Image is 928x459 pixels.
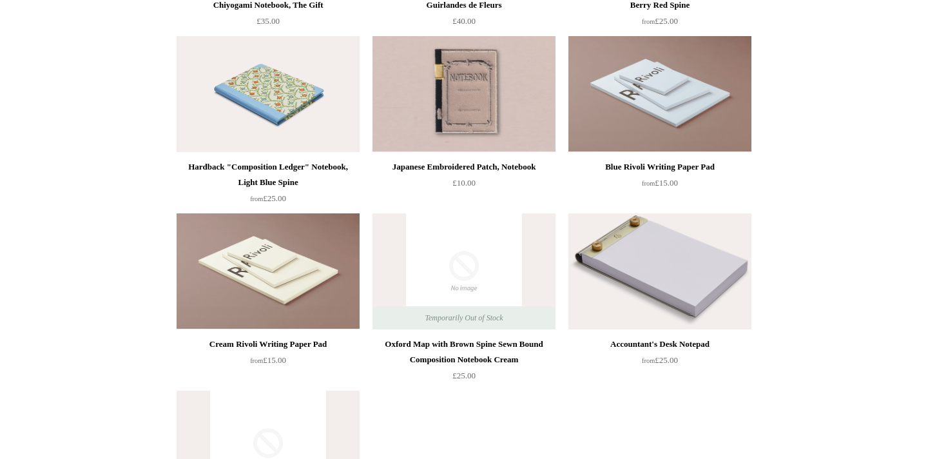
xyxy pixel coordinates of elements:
a: Blue Rivoli Writing Paper Pad from£15.00 [568,159,751,212]
span: Temporarily Out of Stock [412,306,516,329]
img: Hardback "Composition Ledger" Notebook, Light Blue Spine [177,36,360,152]
span: from [250,357,263,364]
a: Cream Rivoli Writing Paper Pad Cream Rivoli Writing Paper Pad [177,213,360,329]
a: Hardback "Composition Ledger" Notebook, Light Blue Spine from£25.00 [177,159,360,212]
span: £25.00 [250,193,286,203]
a: Temporarily Out of Stock [372,213,556,329]
span: from [642,180,655,187]
span: £15.00 [642,178,678,188]
a: Blue Rivoli Writing Paper Pad Blue Rivoli Writing Paper Pad [568,36,751,152]
img: Cream Rivoli Writing Paper Pad [177,213,360,329]
a: Japanese Embroidered Patch, Notebook £10.00 [372,159,556,212]
span: from [642,18,655,25]
div: Blue Rivoli Writing Paper Pad [572,159,748,175]
span: £25.00 [452,371,476,380]
div: Japanese Embroidered Patch, Notebook [376,159,552,175]
span: £40.00 [452,16,476,26]
span: £25.00 [642,355,678,365]
div: Hardback "Composition Ledger" Notebook, Light Blue Spine [180,159,356,190]
span: £25.00 [642,16,678,26]
span: £10.00 [452,178,476,188]
a: Accountant's Desk Notepad from£25.00 [568,337,751,389]
img: Blue Rivoli Writing Paper Pad [568,36,751,152]
div: Accountant's Desk Notepad [572,337,748,352]
img: no-image-2048-a2addb12_grande.gif [372,213,556,329]
a: Hardback "Composition Ledger" Notebook, Light Blue Spine Hardback "Composition Ledger" Notebook, ... [177,36,360,152]
img: Accountant's Desk Notepad [568,213,751,329]
a: Oxford Map with Brown Spine Sewn Bound Composition Notebook Cream £25.00 [372,337,556,389]
span: from [642,357,655,364]
a: Accountant's Desk Notepad Accountant's Desk Notepad [568,213,751,329]
a: Japanese Embroidered Patch, Notebook Japanese Embroidered Patch, Notebook [372,36,556,152]
a: Cream Rivoli Writing Paper Pad from£15.00 [177,337,360,389]
span: £15.00 [250,355,286,365]
span: £35.00 [256,16,280,26]
span: from [250,195,263,202]
div: Oxford Map with Brown Spine Sewn Bound Composition Notebook Cream [376,337,552,367]
div: Cream Rivoli Writing Paper Pad [180,337,356,352]
img: Japanese Embroidered Patch, Notebook [372,36,556,152]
